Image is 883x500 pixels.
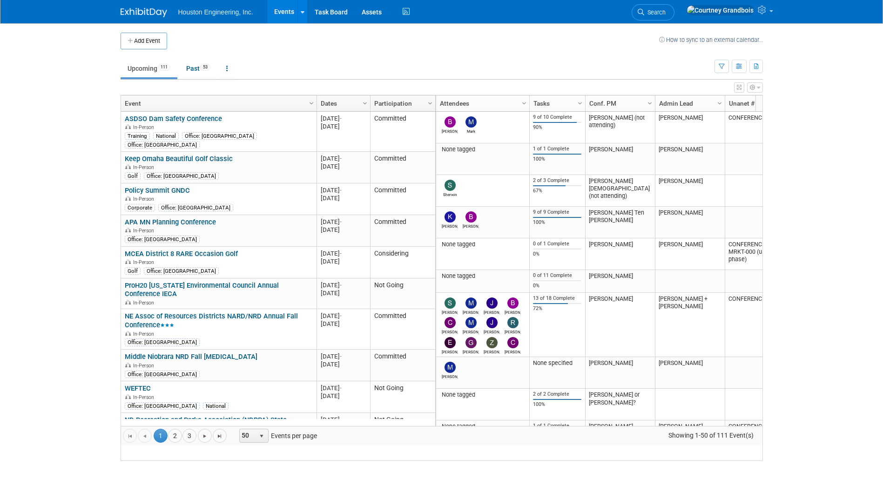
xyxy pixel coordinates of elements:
div: 1 of 1 Complete [533,423,581,429]
div: Chris Furman [505,348,521,354]
span: - [340,416,342,423]
span: Column Settings [716,100,723,107]
div: [DATE] [321,257,366,265]
a: 2 [168,429,182,443]
a: Upcoming111 [121,60,177,77]
div: [DATE] [321,392,366,400]
span: - [340,115,342,122]
a: Go to the first page [123,429,137,443]
span: In-Person [133,300,157,306]
td: CONFERENCE-0026 [725,112,795,143]
div: Office: [GEOGRAPHIC_DATA] [125,338,200,346]
div: Michael Sotak [463,309,479,315]
div: Janel Kaufman [484,309,500,315]
span: Go to the first page [126,432,134,440]
a: MCEA District 8 RARE Occasion Golf [125,250,238,258]
div: 1 of 1 Complete [533,146,581,152]
div: Office: [GEOGRAPHIC_DATA] [125,402,200,410]
span: In-Person [133,363,157,369]
a: ND Recreation and Parks Association (NDRPA) State Conference [125,416,287,433]
a: Search [632,4,674,20]
td: [PERSON_NAME] [655,175,725,207]
div: Training [125,132,150,140]
td: [PERSON_NAME] [655,207,725,238]
div: 0 of 1 Complete [533,241,581,247]
img: In-Person Event [125,228,131,232]
div: None specified [533,359,581,367]
td: [PERSON_NAME] or [PERSON_NAME]? [585,389,655,420]
div: Connor Kelley [442,328,458,334]
div: [DATE] [321,162,366,170]
span: - [340,250,342,257]
a: Event [125,95,310,111]
span: - [340,353,342,360]
td: Committed [370,350,435,381]
div: Office: [GEOGRAPHIC_DATA] [125,236,200,243]
td: [PERSON_NAME] [585,357,655,389]
div: [DATE] [321,320,366,328]
a: Column Settings [360,95,370,109]
span: - [340,385,342,392]
span: Column Settings [361,100,369,107]
span: - [340,218,342,225]
div: Zach Herrmann [484,348,500,354]
span: Go to the last page [216,432,223,440]
td: Not Going [370,278,435,310]
div: Mike Van Hove [442,373,458,379]
img: Bob Gregalunas [507,297,519,309]
img: In-Person Event [125,300,131,304]
div: [DATE] [321,115,366,122]
div: Sara Mechtenberg [442,309,458,315]
td: Committed [370,112,435,152]
a: WEFTEC [125,384,151,392]
div: 90% [533,124,581,131]
span: Column Settings [520,100,528,107]
td: CONFERENCE-0003 [725,420,795,452]
a: APA MN Planning Conference [125,218,216,226]
img: Sara Mechtenberg [445,297,456,309]
div: [DATE] [321,155,366,162]
a: Policy Summit GNDC [125,186,190,195]
div: Ryan Roenigk [505,328,521,334]
img: Mike Van Hove [465,317,477,328]
span: Column Settings [646,100,654,107]
div: 0 of 11 Complete [533,272,581,279]
a: Column Settings [645,95,655,109]
div: Ethan Miller [442,348,458,354]
img: Connor Kelley [445,317,456,328]
span: Go to the previous page [141,432,148,440]
div: Office: [GEOGRAPHIC_DATA] [144,267,219,275]
td: [PERSON_NAME][DEMOGRAPHIC_DATA] (not attending) [585,175,655,207]
div: [DATE] [321,122,366,130]
img: ExhibitDay [121,8,167,17]
div: [DATE] [321,360,366,368]
div: National [203,402,229,410]
span: - [340,312,342,319]
div: [DATE] [321,352,366,360]
img: Brett Gunderson [465,211,477,223]
div: [DATE] [321,218,366,226]
a: 3 [182,429,196,443]
div: [DATE] [321,289,366,297]
a: Column Settings [519,95,529,109]
span: In-Person [133,228,157,234]
td: CONFERENCE-0015 [725,293,795,357]
img: Courtney Grandbois [687,5,754,15]
img: In-Person Event [125,124,131,129]
div: Brett Gunderson [463,223,479,229]
div: [DATE] [321,194,366,202]
div: None tagged [439,423,526,430]
div: 2 of 2 Complete [533,391,581,398]
div: National [153,132,179,140]
div: 2 of 3 Complete [533,177,581,184]
div: Sherwin Wanner [442,191,458,197]
td: [PERSON_NAME] [655,238,725,270]
a: Conf. PM [589,95,649,111]
a: How to sync to an external calendar... [659,36,763,43]
img: Bret Zimmerman [445,116,456,128]
td: [PERSON_NAME] Ten [PERSON_NAME] [585,207,655,238]
a: Column Settings [575,95,585,109]
a: Keep Omaha Beautiful Golf Classic [125,155,233,163]
div: 100% [533,156,581,162]
td: Committed [370,215,435,247]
